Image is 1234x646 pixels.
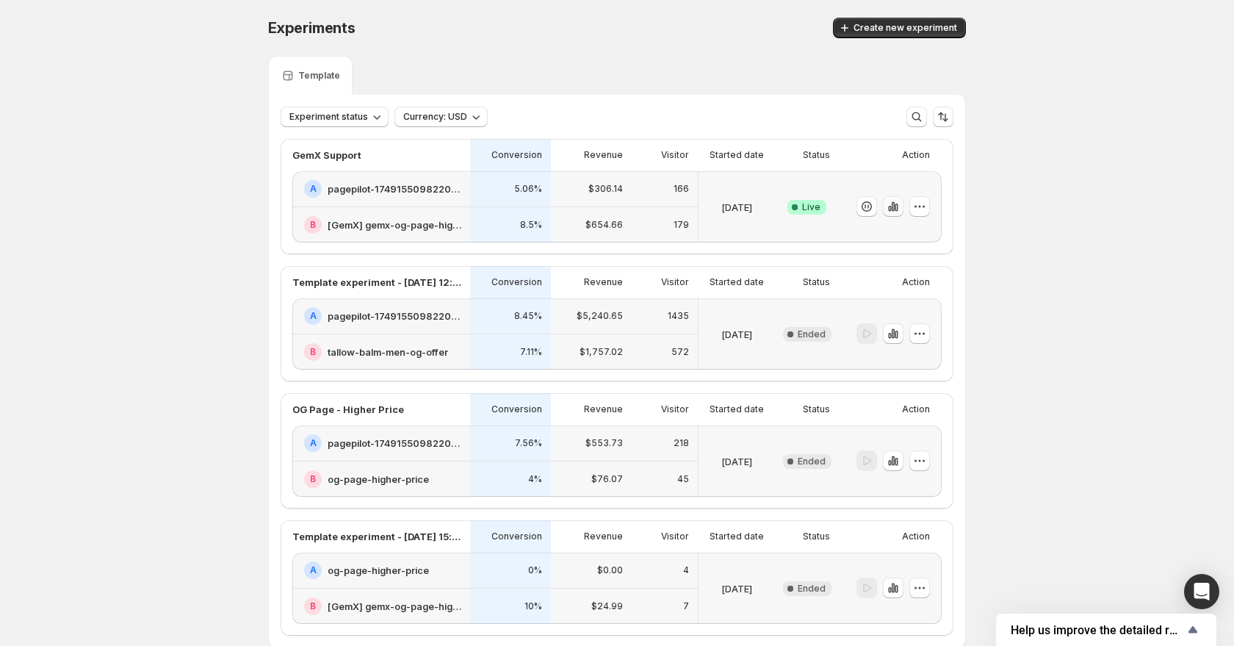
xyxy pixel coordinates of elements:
[674,219,689,231] p: 179
[683,564,689,576] p: 4
[328,345,448,359] h2: tallow-balm-men-og-offer
[310,437,317,449] h2: A
[674,183,689,195] p: 166
[588,183,623,195] p: $306.14
[328,563,429,578] h2: og-page-higher-price
[802,201,820,213] span: Live
[281,107,389,127] button: Experiment status
[710,149,764,161] p: Started date
[491,531,542,542] p: Conversion
[520,219,542,231] p: 8.5%
[1184,574,1219,609] div: Open Intercom Messenger
[902,403,930,415] p: Action
[310,183,317,195] h2: A
[328,472,429,487] h2: og-page-higher-price
[721,581,752,596] p: [DATE]
[721,327,752,342] p: [DATE]
[710,403,764,415] p: Started date
[902,276,930,288] p: Action
[514,310,542,322] p: 8.45%
[328,599,461,614] h2: [GemX] gemx-og-page-higher-price
[310,346,316,358] h2: B
[310,310,317,322] h2: A
[268,19,356,37] span: Experiments
[1011,621,1202,639] button: Show survey - Help us improve the detailed report for A/B campaigns
[803,403,830,415] p: Status
[710,531,764,542] p: Started date
[289,111,368,123] span: Experiment status
[591,473,623,485] p: $76.07
[661,531,689,542] p: Visitor
[514,183,542,195] p: 5.06%
[491,403,542,415] p: Conversion
[585,219,623,231] p: $654.66
[798,456,826,467] span: Ended
[515,437,542,449] p: 7.56%
[328,436,461,451] h2: pagepilot-1749155098220-358935
[798,329,826,340] span: Ended
[833,18,966,38] button: Create new experiment
[668,310,689,322] p: 1435
[310,219,316,231] h2: B
[310,600,316,612] h2: B
[803,149,830,161] p: Status
[591,600,623,612] p: $24.99
[328,182,461,196] h2: pagepilot-1749155098220-358935
[310,473,316,485] h2: B
[394,107,488,127] button: Currency: USD
[577,310,623,322] p: $5,240.65
[524,600,542,612] p: 10%
[528,564,542,576] p: 0%
[721,454,752,469] p: [DATE]
[803,276,830,288] p: Status
[661,403,689,415] p: Visitor
[328,218,461,232] h2: [GemX] gemx-og-page-higher-price
[292,148,361,162] p: GemX Support
[902,149,930,161] p: Action
[584,149,623,161] p: Revenue
[674,437,689,449] p: 218
[292,529,461,544] p: Template experiment - [DATE] 15:25:13
[677,473,689,485] p: 45
[902,531,930,542] p: Action
[310,564,317,576] h2: A
[803,531,830,542] p: Status
[933,107,953,127] button: Sort the results
[661,149,689,161] p: Visitor
[528,473,542,485] p: 4%
[292,402,404,417] p: OG Page - Higher Price
[671,346,689,358] p: 572
[661,276,689,288] p: Visitor
[520,346,542,358] p: 7.11%
[491,149,542,161] p: Conversion
[491,276,542,288] p: Conversion
[721,200,752,215] p: [DATE]
[403,111,467,123] span: Currency: USD
[580,346,623,358] p: $1,757.02
[292,275,461,290] p: Template experiment - [DATE] 12:26:12
[854,22,957,34] span: Create new experiment
[710,276,764,288] p: Started date
[584,531,623,542] p: Revenue
[584,403,623,415] p: Revenue
[328,309,461,323] h2: pagepilot-1749155098220-358935
[683,600,689,612] p: 7
[597,564,623,576] p: $0.00
[298,70,340,82] p: Template
[1011,623,1184,637] span: Help us improve the detailed report for A/B campaigns
[584,276,623,288] p: Revenue
[798,583,826,595] span: Ended
[585,437,623,449] p: $553.73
